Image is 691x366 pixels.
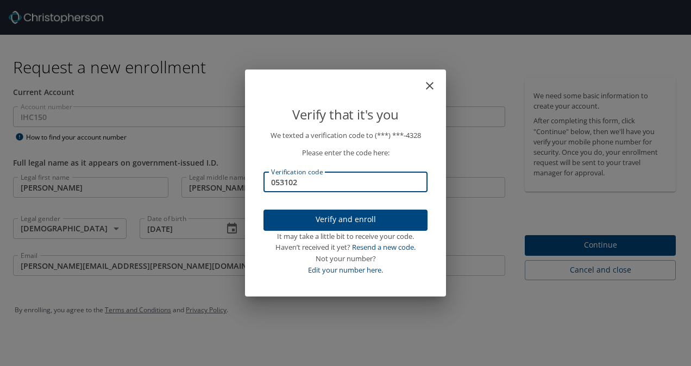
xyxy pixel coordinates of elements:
[272,213,419,226] span: Verify and enroll
[263,147,428,159] p: Please enter the code here:
[429,74,442,87] button: close
[263,242,428,253] div: Haven’t received it yet?
[352,242,416,252] a: Resend a new code.
[308,265,383,275] a: Edit your number here.
[263,130,428,141] p: We texted a verification code to (***) ***- 4328
[263,210,428,231] button: Verify and enroll
[263,104,428,125] p: Verify that it's you
[263,231,428,242] div: It may take a little bit to receive your code.
[263,253,428,264] div: Not your number?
